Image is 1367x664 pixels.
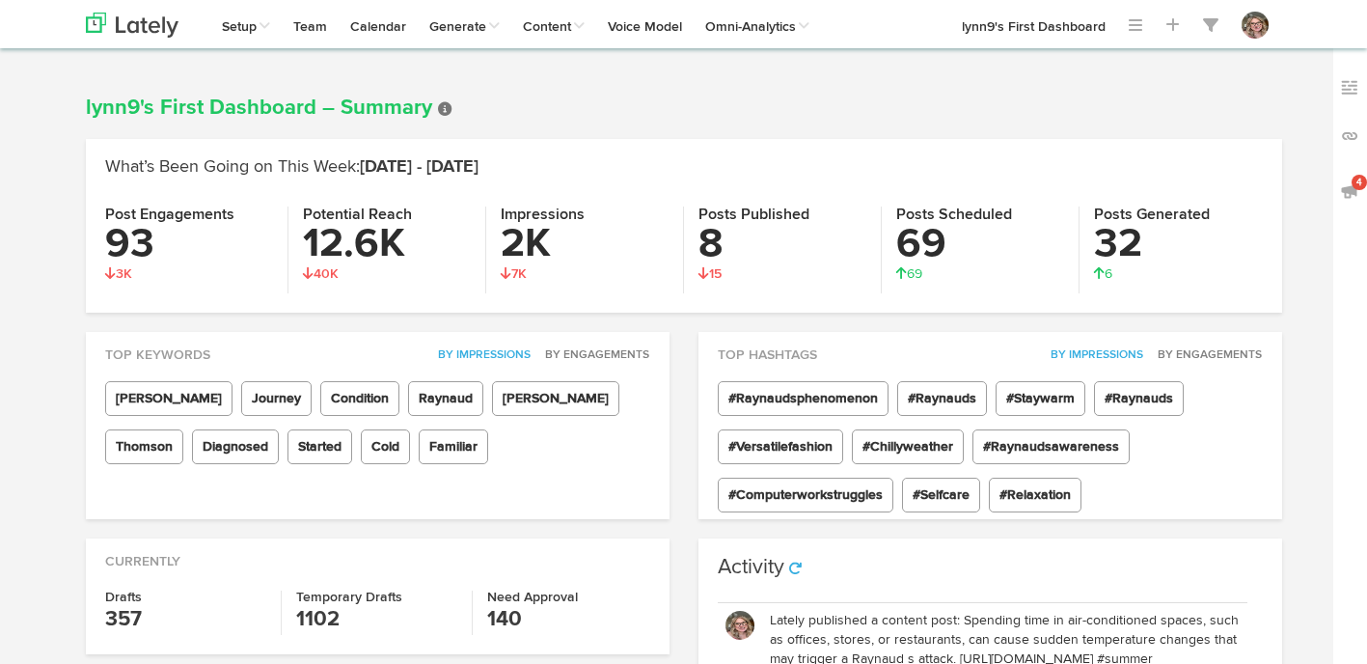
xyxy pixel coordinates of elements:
h4: Need Approval [487,591,649,604]
span: #Raynauds [1094,381,1184,416]
span: #Raynauds [897,381,987,416]
h3: Activity [718,557,784,578]
span: #Staywarm [996,381,1085,416]
span: Thomson [105,429,183,464]
iframe: Opens a widget where you can find more information [1243,606,1348,654]
h3: 1102 [296,604,457,635]
h4: Potential Reach [303,207,471,224]
div: Top Hashtags [698,332,1282,365]
h3: 32 [1094,224,1263,264]
h3: 8 [698,224,866,264]
span: #Raynaudsphenomenon [718,381,889,416]
h4: Posts Generated [1094,207,1263,224]
span: [PERSON_NAME] [492,381,619,416]
span: 69 [896,267,922,281]
span: [PERSON_NAME] [105,381,232,416]
h4: Posts Published [698,207,866,224]
span: Familiar [419,429,488,464]
span: #Computerworkstruggles [718,478,893,512]
h3: 140 [487,604,649,635]
span: 40K [303,267,339,281]
span: Diagnosed [192,429,279,464]
span: #Raynaudsawareness [972,429,1130,464]
h4: Impressions [501,207,669,224]
h3: 69 [896,224,1064,264]
h2: What’s Been Going on This Week: [105,158,1263,178]
img: OhcUycdS6u5e6MDkMfFl [725,611,754,640]
h1: lynn9's First Dashboard – Summary [86,97,1282,120]
span: 3K [105,267,132,281]
span: Started [287,429,352,464]
span: #Chillyweather [852,429,964,464]
img: OhcUycdS6u5e6MDkMfFl [1242,12,1269,39]
img: keywords_off.svg [1340,78,1359,97]
h4: Posts Scheduled [896,207,1064,224]
img: logo_lately_bg_light.svg [86,13,178,38]
h3: 12.6K [303,224,471,264]
div: Top Keywords [86,332,670,365]
span: #Selfcare [902,478,980,512]
button: By Engagements [1147,346,1263,365]
h3: 357 [105,604,266,635]
span: 15 [698,267,722,281]
div: Currently [86,539,670,571]
h4: Temporary Drafts [296,591,457,604]
h4: Drafts [105,591,266,604]
img: links_off.svg [1340,126,1359,146]
h3: 93 [105,224,273,264]
span: Condition [320,381,399,416]
span: [DATE] - [DATE] [360,158,478,176]
span: 7K [501,267,527,281]
button: By Engagements [534,346,650,365]
span: #Relaxation [989,478,1081,512]
span: Cold [361,429,410,464]
img: announcements_off.svg [1340,181,1359,201]
button: By Impressions [1040,346,1144,365]
h4: Post Engagements [105,207,273,224]
span: 4 [1352,175,1367,190]
h3: 2K [501,224,669,264]
span: #Versatilefashion [718,429,843,464]
span: Journey [241,381,312,416]
span: Raynaud [408,381,483,416]
span: 6 [1094,267,1112,281]
button: By Impressions [427,346,532,365]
